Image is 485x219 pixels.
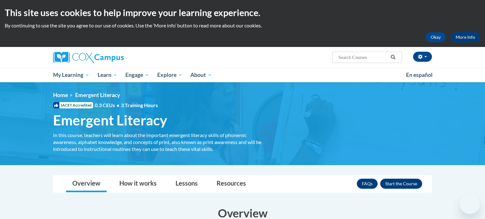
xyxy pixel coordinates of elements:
a: Learn [93,68,122,82]
span: About [190,71,212,79]
iframe: Button to launch messaging window [460,194,480,214]
button: Okay [426,32,446,42]
span: 0.3 CEUs [95,102,158,109]
p: By continuing to use the site you agree to our use of cookies. Use the ‘More info’ button to read... [5,22,480,29]
span: My Learning [53,71,89,79]
a: Resources [210,176,252,192]
span: Emergent Literacy [75,92,120,98]
a: About [187,68,216,82]
a: FAQs [357,179,378,189]
span: Engage [125,71,149,79]
span: En español [406,72,433,78]
span: 3 Training Hours [121,102,158,108]
a: Overview [66,176,107,192]
a: How it works [113,176,163,192]
h2: This site uses cookies to help improve your learning experience. [5,6,480,19]
a: Home [53,92,68,98]
span: Explore [157,71,183,79]
span: IACET Accredited [53,102,93,108]
a: Explore [153,68,187,82]
a: Engage [121,68,153,82]
span: • [117,102,119,108]
span: Learn [98,71,117,79]
button: Enroll [380,179,422,189]
a: En español [402,68,437,82]
input: Search Courses [338,54,388,61]
button: Search [388,54,398,61]
a: More Info [451,32,480,42]
a: Lessons [169,176,204,192]
a: Cox Campus [53,52,173,63]
img: Cox Campus [53,52,124,63]
div: Main menu [44,68,441,82]
a: My Learning [49,68,93,82]
button: Account Settings [413,52,432,62]
span: Emergent Literacy [53,112,167,129]
div: In this course, teachers will learn about the important emergent literacy skills of phonemic awar... [53,132,271,153]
